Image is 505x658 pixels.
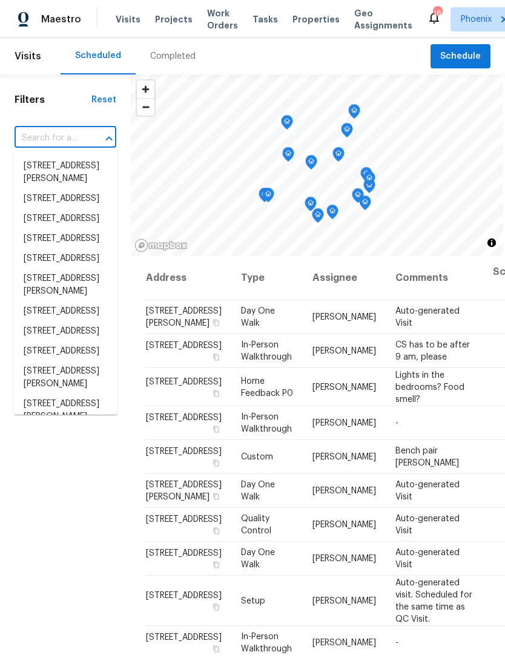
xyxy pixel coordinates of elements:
div: Scheduled [75,50,121,62]
button: Copy Address [211,458,222,469]
div: Map marker [363,171,375,190]
li: [STREET_ADDRESS] [14,249,117,269]
span: Maestro [41,13,81,25]
span: Toggle attribution [488,236,495,249]
span: [PERSON_NAME] [312,596,376,605]
span: Bench pair [PERSON_NAME] [395,447,459,467]
span: Visits [15,43,41,70]
div: Map marker [262,188,274,206]
div: Map marker [282,147,294,166]
button: Close [101,130,117,147]
span: Auto-generated Visit [395,481,460,501]
span: [STREET_ADDRESS] [146,515,222,524]
span: Day One Walk [241,481,275,501]
div: Map marker [326,205,338,223]
span: [STREET_ADDRESS] [146,447,222,456]
div: Map marker [312,208,324,227]
a: Mapbox homepage [134,239,188,252]
li: [STREET_ADDRESS] [14,321,117,341]
span: Custom [241,453,273,461]
button: Copy Address [211,525,222,536]
span: Schedule [440,49,481,64]
span: Auto-generated Visit [395,515,460,535]
li: [STREET_ADDRESS] [14,189,117,209]
span: [PERSON_NAME] [312,453,376,461]
span: [STREET_ADDRESS] [146,591,222,599]
span: - [395,419,398,427]
button: Copy Address [211,317,222,328]
div: Map marker [259,188,271,206]
li: [STREET_ADDRESS] [14,209,117,229]
li: [STREET_ADDRESS][PERSON_NAME] [14,394,117,427]
div: Map marker [305,155,317,174]
span: [STREET_ADDRESS] [146,341,222,350]
button: Copy Address [211,491,222,502]
li: [STREET_ADDRESS][PERSON_NAME] [14,269,117,301]
div: Reset [91,94,116,106]
span: Work Orders [207,7,238,31]
button: Copy Address [211,559,222,570]
li: [STREET_ADDRESS] [14,229,117,249]
button: Copy Address [211,424,222,435]
span: [PERSON_NAME] [312,383,376,391]
span: Setup [241,596,265,605]
div: Map marker [281,115,293,134]
div: Completed [150,50,196,62]
div: Map marker [332,147,345,166]
span: [STREET_ADDRESS] [146,549,222,558]
li: [STREET_ADDRESS][PERSON_NAME] [14,156,117,189]
th: Type [231,256,303,300]
span: Projects [155,13,193,25]
button: Copy Address [211,643,222,654]
li: [STREET_ADDRESS][PERSON_NAME] [14,361,117,394]
span: Auto-generated Visit [395,548,460,569]
span: Day One Walk [241,548,275,569]
li: [STREET_ADDRESS] [14,301,117,321]
span: In-Person Walkthrough [241,341,292,361]
button: Copy Address [211,601,222,612]
li: [STREET_ADDRESS] [14,341,117,361]
button: Zoom out [137,98,154,116]
span: Quality Control [241,515,271,535]
span: In-Person Walkthrough [241,413,292,433]
span: Phoenix [461,13,492,25]
div: 18 [433,7,441,19]
canvas: Map [131,74,503,256]
th: Comments [386,256,483,300]
div: Map marker [341,123,353,142]
div: Map marker [305,197,317,215]
div: Map marker [360,167,372,186]
span: Auto-generated visit. Scheduled for the same time as QC Visit. [395,578,472,623]
span: Geo Assignments [354,7,412,31]
th: Address [145,256,231,300]
span: [PERSON_NAME] [312,347,376,355]
span: Auto-generated Visit [395,307,460,327]
span: [STREET_ADDRESS][PERSON_NAME] [146,481,222,501]
span: [STREET_ADDRESS][PERSON_NAME] [146,307,222,327]
button: Copy Address [211,387,222,398]
span: Zoom out [137,99,154,116]
span: [STREET_ADDRESS] [146,377,222,386]
span: Tasks [252,15,278,24]
span: In-Person Walkthrough [241,633,292,653]
button: Copy Address [211,352,222,363]
span: Home Feedback P0 [241,377,293,397]
span: [PERSON_NAME] [312,313,376,321]
span: [PERSON_NAME] [312,554,376,563]
div: Map marker [352,188,364,207]
span: Day One Walk [241,307,275,327]
span: [STREET_ADDRESS] [146,633,222,642]
button: Schedule [431,44,490,69]
span: Visits [116,13,140,25]
span: CS has to be after 9 am, please [395,341,470,361]
span: [PERSON_NAME] [312,521,376,529]
span: [PERSON_NAME] [312,419,376,427]
span: Lights in the bedrooms? Food smell? [395,370,464,403]
button: Toggle attribution [484,235,499,250]
div: Map marker [359,196,371,214]
span: - [395,639,398,647]
button: Zoom in [137,81,154,98]
div: Map marker [348,104,360,123]
span: [PERSON_NAME] [312,639,376,647]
